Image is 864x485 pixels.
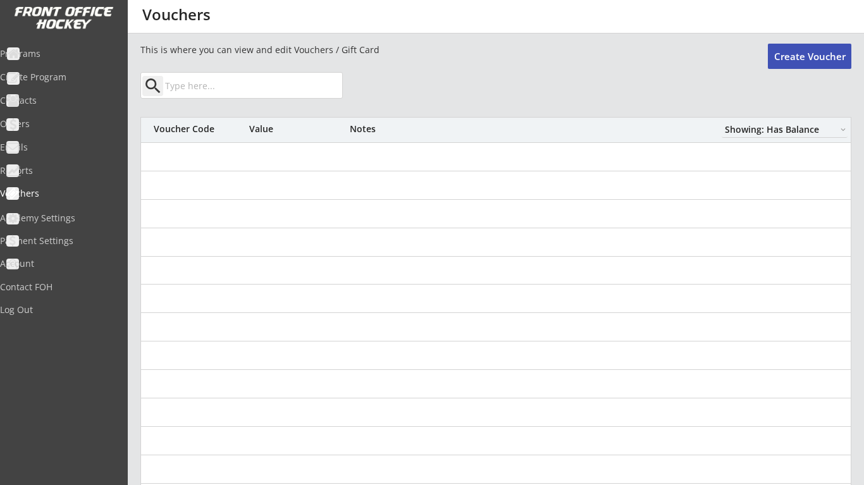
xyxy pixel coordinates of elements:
div: Voucher Code [154,125,242,133]
div: This is where you can view and edit Vouchers / Gift Card [140,44,768,56]
div: Value [249,125,307,133]
button: search [142,76,163,96]
input: Type here... [163,73,342,98]
button: Create Voucher [768,44,851,69]
div: Notes [350,125,703,133]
